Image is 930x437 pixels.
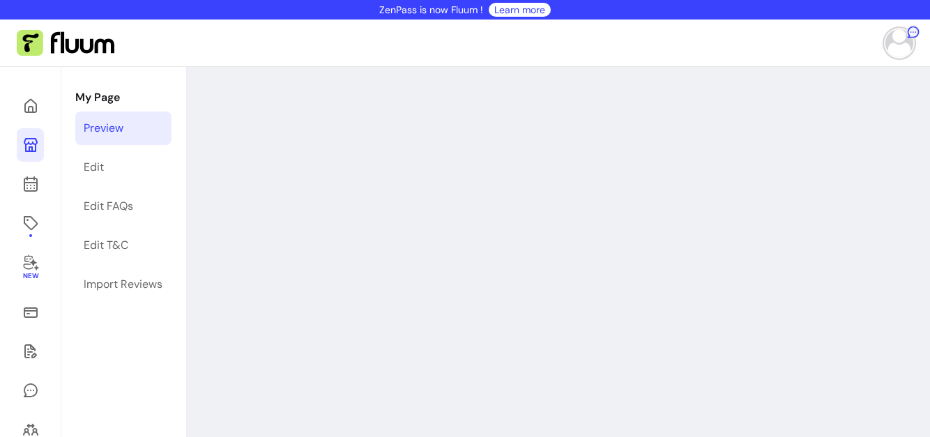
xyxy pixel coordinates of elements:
div: Edit FAQs [84,198,133,215]
a: Waivers [17,335,44,368]
a: Home [17,89,44,123]
img: avatar [885,29,913,57]
a: New [17,245,44,290]
p: My Page [75,89,171,106]
div: Preview [84,120,123,137]
div: Import Reviews [84,276,162,293]
a: Calendar [17,167,44,201]
a: Edit [75,151,171,184]
a: Offerings [17,206,44,240]
p: ZenPass is now Fluum ! [379,3,483,17]
button: avatar [880,29,913,57]
img: Fluum Logo [17,30,114,56]
a: Learn more [494,3,545,17]
a: My Page [17,128,44,162]
a: My Messages [17,374,44,407]
a: Edit T&C [75,229,171,262]
div: Edit T&C [84,237,128,254]
a: Import Reviews [75,268,171,301]
a: Sales [17,296,44,329]
a: Preview [75,112,171,145]
a: Edit FAQs [75,190,171,223]
span: New [22,272,38,281]
div: Edit [84,159,104,176]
